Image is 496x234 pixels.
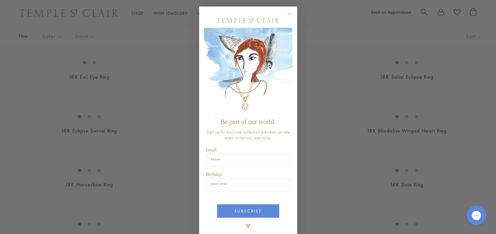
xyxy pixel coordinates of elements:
input: Email [206,154,290,167]
span: Be part of our world. [220,118,275,125]
img: Temple St. Clair [217,18,279,23]
span: Email [206,148,216,152]
button: Close dialog [289,13,297,21]
img: c4a9eb12-d91a-4d4a-8ee0-386386f4f338.jpeg [204,28,292,115]
span: Sign up for exclusive collection previews, private event invitations, and more. [206,129,290,141]
iframe: Gorgias live chat messenger [463,203,489,227]
img: TSC [242,219,255,232]
span: Birthday [206,172,222,177]
button: SUBSCRIBE [217,204,279,218]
